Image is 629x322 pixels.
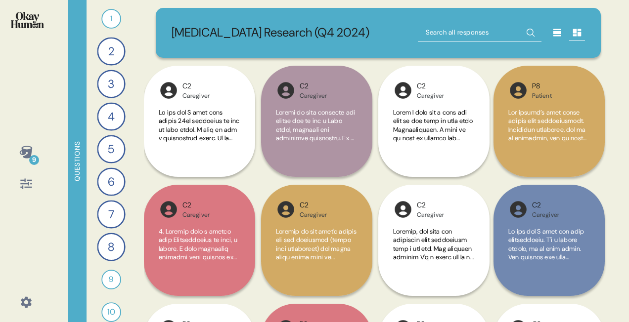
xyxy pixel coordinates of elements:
[97,102,125,130] div: 4
[182,211,210,219] div: Caregiver
[300,200,327,211] div: C2
[417,81,444,92] div: C2
[300,92,327,100] div: Caregiver
[508,200,528,219] img: l1ibTKarBSWXLOhlfT5LxFP+OttMJpPJZDKZTCbz9PgHEggSPYjZSwEAAAAASUVORK5CYII=
[300,81,327,92] div: C2
[532,200,559,211] div: C2
[101,9,121,29] div: 1
[11,12,44,28] img: okayhuman.3b1b6348.png
[97,37,125,65] div: 2
[417,92,444,100] div: Caregiver
[97,233,125,261] div: 8
[101,302,121,322] div: 10
[97,167,125,196] div: 6
[276,80,296,100] img: l1ibTKarBSWXLOhlfT5LxFP+OttMJpPJZDKZTCbz9PgHEggSPYjZSwEAAAAASUVORK5CYII=
[172,24,369,42] p: [MEDICAL_DATA] Research (Q4 2024)
[532,211,559,219] div: Caregiver
[159,80,179,100] img: l1ibTKarBSWXLOhlfT5LxFP+OttMJpPJZDKZTCbz9PgHEggSPYjZSwEAAAAASUVORK5CYII=
[300,211,327,219] div: Caregiver
[508,80,528,100] img: l1ibTKarBSWXLOhlfT5LxFP+OttMJpPJZDKZTCbz9PgHEggSPYjZSwEAAAAASUVORK5CYII=
[182,81,210,92] div: C2
[532,92,552,100] div: Patient
[393,80,413,100] img: l1ibTKarBSWXLOhlfT5LxFP+OttMJpPJZDKZTCbz9PgHEggSPYjZSwEAAAAASUVORK5CYII=
[417,211,444,219] div: Caregiver
[159,200,179,219] img: l1ibTKarBSWXLOhlfT5LxFP+OttMJpPJZDKZTCbz9PgHEggSPYjZSwEAAAAASUVORK5CYII=
[276,200,296,219] img: l1ibTKarBSWXLOhlfT5LxFP+OttMJpPJZDKZTCbz9PgHEggSPYjZSwEAAAAASUVORK5CYII=
[182,92,210,100] div: Caregiver
[97,135,125,163] div: 5
[418,24,541,41] input: Search all responses
[29,155,39,165] div: 9
[101,270,121,289] div: 9
[532,81,552,92] div: P8
[393,200,413,219] img: l1ibTKarBSWXLOhlfT5LxFP+OttMJpPJZDKZTCbz9PgHEggSPYjZSwEAAAAASUVORK5CYII=
[182,200,210,211] div: C2
[97,70,125,98] div: 3
[97,200,125,228] div: 7
[417,200,444,211] div: C2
